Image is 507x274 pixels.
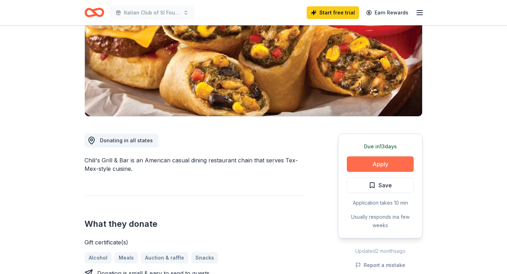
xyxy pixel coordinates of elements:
span: Donating in all states [100,137,153,143]
div: Updated 2 months ago [338,247,423,255]
button: Save [347,178,414,193]
a: Auction & raffle [141,252,188,263]
div: Usually responds in a few weeks [347,213,414,230]
button: Apply [347,156,414,172]
a: Start free trial [307,6,359,19]
a: Home [84,4,104,21]
a: Alcohol [84,252,112,263]
div: Due in 13 days [347,142,414,151]
a: Meals [114,252,138,263]
a: Snacks [191,252,218,263]
span: Save [378,181,392,190]
div: Application takes 10 min [347,199,414,207]
div: Gift certificate(s) [84,238,304,247]
span: Italian Club of SI Foundation Inc Golf Outing [124,8,180,17]
div: Chili's Grill & Bar is an American casual dining restaurant chain that serves Tex-Mex-style cuisine. [84,156,304,173]
button: Report a mistake [355,261,405,269]
a: Earn Rewards [362,6,413,19]
button: Italian Club of SI Foundation Inc Golf Outing [110,6,194,20]
h2: What they donate [84,218,304,230]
